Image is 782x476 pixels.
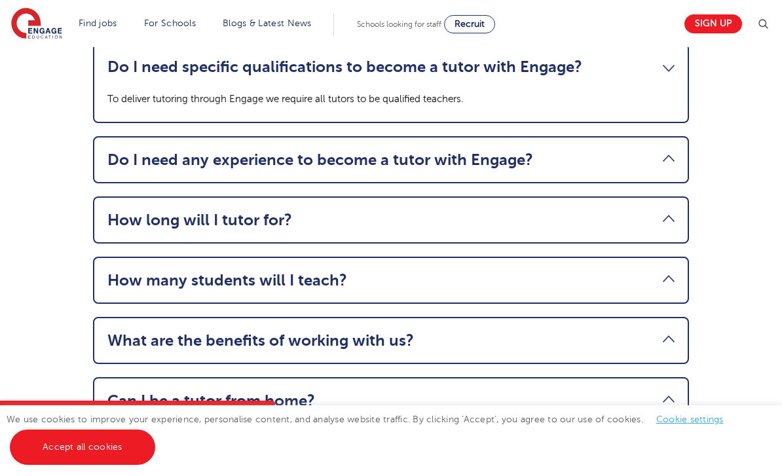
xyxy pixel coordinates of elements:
img: Engage Education [11,8,62,41]
a: How long will I tutor for? [107,211,675,229]
a: What are the benefits of working with us? [107,331,675,350]
span: Schools looking for staff [357,20,441,29]
span: Recruit [455,19,485,29]
a: Do I need any experience to become a tutor with Engage? [107,151,675,169]
a: Sign up [684,14,742,33]
a: Cookie settings [656,414,724,424]
a: Blogs & Latest News [223,18,312,28]
a: Recruit [444,15,495,33]
a: Find jobs [79,18,117,28]
a: Do I need specific qualifications to become a tutor with Engage? [107,58,675,76]
a: Accept all cookies [10,430,155,465]
span: We use cookies to improve your experience, personalise content, and analyse website traffic. By c... [7,414,737,452]
p: To deliver tutoring through Engage we require all tutors to be qualified teachers. [107,89,675,109]
a: Can I be a tutor from home? [107,392,675,410]
button: Close [249,401,275,427]
a: For Schools [144,18,196,28]
a: How many students will I teach? [107,271,675,289]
